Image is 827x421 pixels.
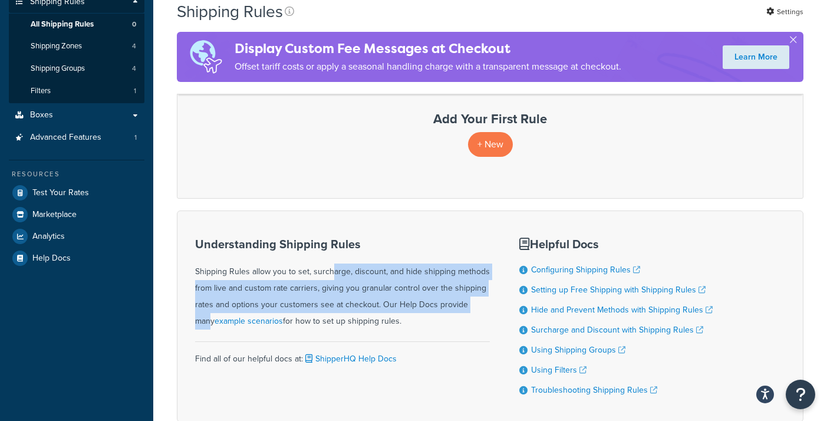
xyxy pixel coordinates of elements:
a: Hide and Prevent Methods with Shipping Rules [531,304,713,316]
a: Setting up Free Shipping with Shipping Rules [531,284,706,296]
h3: Add Your First Rule [189,112,791,126]
span: Analytics [32,232,65,242]
h3: Helpful Docs [519,238,713,251]
a: Test Your Rates [9,182,144,203]
a: Surcharge and Discount with Shipping Rules [531,324,703,336]
h4: Display Custom Fee Messages at Checkout [235,39,621,58]
li: Filters [9,80,144,102]
button: Open Resource Center [786,380,815,409]
p: + New [468,132,513,156]
li: Shipping Zones [9,35,144,57]
a: Boxes [9,104,144,126]
a: Shipping Groups 4 [9,58,144,80]
li: Advanced Features [9,127,144,149]
a: Using Filters [531,364,587,376]
a: Advanced Features 1 [9,127,144,149]
span: Test Your Rates [32,188,89,198]
span: All Shipping Rules [31,19,94,29]
a: Learn More [723,45,789,69]
a: ShipperHQ Help Docs [303,353,397,365]
span: 1 [134,133,137,143]
span: Shipping Zones [31,41,82,51]
a: Shipping Zones 4 [9,35,144,57]
a: Using Shipping Groups [531,344,625,356]
span: 1 [134,86,136,96]
a: Configuring Shipping Rules [531,264,640,276]
span: Shipping Groups [31,64,85,74]
span: 4 [132,64,136,74]
li: All Shipping Rules [9,14,144,35]
a: Analytics [9,226,144,247]
a: All Shipping Rules 0 [9,14,144,35]
a: Settings [766,4,803,20]
a: example scenarios [215,315,283,327]
div: Shipping Rules allow you to set, surcharge, discount, and hide shipping methods from live and cus... [195,238,490,330]
span: Filters [31,86,51,96]
span: Marketplace [32,210,77,220]
span: 0 [132,19,136,29]
p: Offset tariff costs or apply a seasonal handling charge with a transparent message at checkout. [235,58,621,75]
h3: Understanding Shipping Rules [195,238,490,251]
span: Advanced Features [30,133,101,143]
span: Boxes [30,110,53,120]
li: Shipping Groups [9,58,144,80]
a: Marketplace [9,204,144,225]
div: Find all of our helpful docs at: [195,341,490,367]
img: duties-banner-06bc72dcb5fe05cb3f9472aba00be2ae8eb53ab6f0d8bb03d382ba314ac3c341.png [177,32,235,82]
div: Resources [9,169,144,179]
a: Help Docs [9,248,144,269]
span: 4 [132,41,136,51]
span: Help Docs [32,254,71,264]
a: Troubleshooting Shipping Rules [531,384,657,396]
a: Filters 1 [9,80,144,102]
